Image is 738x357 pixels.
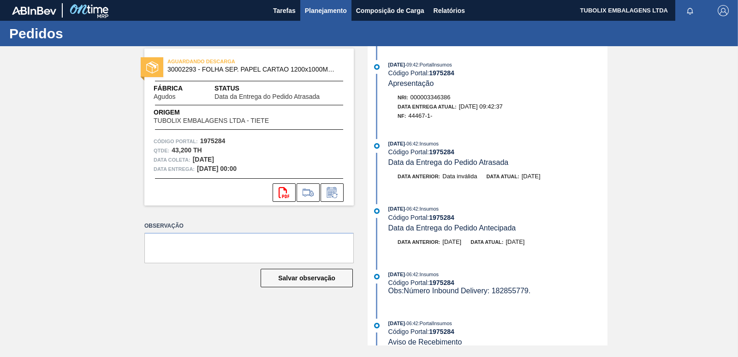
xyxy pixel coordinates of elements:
img: atual [374,143,380,149]
span: TUBOLIX EMBALAGENS LTDA - TIETE [154,117,269,124]
strong: [DATE] 00:00 [197,165,237,172]
span: Origem [154,108,295,117]
span: - 06:42 [405,206,418,212]
span: Fábrica [154,84,204,93]
span: Data da Entrega do Pedido Atrasada [214,93,320,100]
span: [DATE] [388,272,405,277]
span: Relatórios [434,5,465,16]
div: Informar alteração no pedido [321,183,344,202]
img: atual [374,64,380,70]
span: Código Portal: [154,137,198,146]
span: [DATE] [388,141,405,146]
img: Logout [718,5,729,16]
span: Tarefas [273,5,296,16]
div: Abrir arquivo PDF [273,183,296,202]
span: [DATE] [388,62,405,67]
span: Data anterior: [398,239,440,245]
strong: 1975284 [200,137,226,145]
span: [DATE] [388,206,405,212]
button: Notificações [675,4,705,17]
strong: 1975284 [429,69,454,77]
span: 44467-1- [408,112,432,119]
span: Qtde : [154,146,169,155]
span: Agudos [154,93,175,100]
span: : Insumos [418,141,439,146]
strong: 1975284 [429,214,454,221]
span: [DATE] 09:42:37 [459,103,503,110]
span: Nri: [398,95,408,100]
span: NF: [398,113,406,119]
h1: Pedidos [9,28,173,39]
span: [DATE] [388,321,405,326]
span: AGUARDANDO DESCARGA [167,57,297,66]
span: - 06:42 [405,321,418,326]
img: status [146,61,158,73]
span: - 06:42 [405,141,418,146]
img: atual [374,323,380,328]
div: Código Portal: [388,279,607,286]
img: atual [374,274,380,279]
span: [DATE] [442,238,461,245]
span: Apresentação [388,79,434,87]
label: Observação [144,219,354,233]
span: Status [214,84,345,93]
img: atual [374,208,380,214]
div: Código Portal: [388,69,607,77]
span: [DATE] [522,173,541,180]
div: Código Portal: [388,214,607,221]
span: - 09:42 [405,62,418,67]
strong: 1975284 [429,328,454,335]
span: Data Entrega Atual: [398,104,457,109]
span: Data coleta: [154,155,190,164]
span: 000003346386 [411,94,451,101]
span: Obs: Número Inbound Delivery: 182855779. [388,287,531,295]
strong: [DATE] [193,156,214,163]
span: 30002293 - FOLHA SEP. PAPEL CARTAO 1200x1000M 350g [167,66,335,73]
span: Data atual: [470,239,503,245]
span: [DATE] [506,238,524,245]
div: Código Portal: [388,328,607,335]
strong: 1975284 [429,148,454,156]
span: Planejamento [305,5,347,16]
span: Data inválida [442,173,477,180]
strong: 43,200 TH [172,146,202,154]
div: Ir para Composição de Carga [297,183,320,202]
strong: 1975284 [429,279,454,286]
span: Aviso de Recebimento [388,338,462,346]
span: : Insumos [418,206,439,212]
span: Data da Entrega do Pedido Antecipada [388,224,516,232]
img: TNhmsLtSVTkK8tSr43FrP2fwEKptu5GPRR3wAAAABJRU5ErkJggg== [12,6,56,15]
span: : PortalInsumos [418,62,452,67]
button: Salvar observação [261,269,353,287]
span: : PortalInsumos [418,321,452,326]
div: Código Portal: [388,148,607,156]
span: - 06:42 [405,272,418,277]
span: Data entrega: [154,164,195,174]
span: Composição de Carga [356,5,424,16]
span: Data anterior: [398,174,440,179]
span: : Insumos [418,272,439,277]
span: Data atual: [486,174,519,179]
span: Data da Entrega do Pedido Atrasada [388,158,509,166]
